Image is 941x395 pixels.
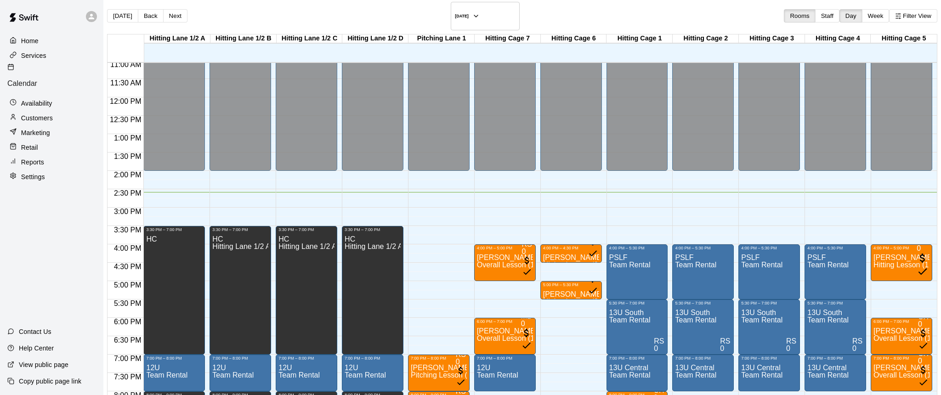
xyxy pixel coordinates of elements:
[675,301,731,305] div: 5:30 PM – 7:00 PM
[7,96,96,110] a: Availability
[672,244,734,299] div: 4:00 PM – 5:30 PM: PSLF
[21,158,44,167] p: Reports
[345,356,401,361] div: 7:00 PM – 8:00 PM
[654,344,658,352] span: 0
[108,97,143,105] span: 12:00 PM
[720,338,730,352] span: Ryan Schubert
[21,36,39,45] p: Home
[807,246,863,250] div: 4:00 PM – 5:30 PM
[112,152,144,160] span: 1:30 PM
[609,316,651,324] span: Team Rental
[805,299,866,355] div: 5:30 PM – 7:00 PM: 13U South
[738,299,800,355] div: 5:30 PM – 7:00 PM: 13U South
[477,246,533,250] div: 4:00 PM – 5:00 PM
[477,319,533,324] div: 6:00 PM – 7:00 PM
[474,355,536,391] div: 7:00 PM – 8:00 PM: 12U
[839,9,862,23] button: Day
[19,327,51,336] p: Contact Us
[19,344,54,353] p: Help Center
[277,34,343,43] div: Hitting Lane 1/2 C
[7,141,96,154] a: Retail
[720,344,724,352] span: 0
[675,371,716,379] span: Team Rental
[107,9,138,23] button: [DATE]
[21,172,45,181] p: Settings
[522,248,526,255] span: 0
[112,336,144,344] span: 6:30 PM
[807,261,849,269] span: Team Rental
[540,244,602,263] div: 4:00 PM – 4:30 PM: Miguel Zayas
[7,79,96,88] p: Calendar
[672,355,734,391] div: 7:00 PM – 8:00 PM: 13U Central
[456,350,466,358] span: RS
[21,99,52,108] p: Availability
[212,371,254,379] span: Team Rental
[451,2,520,30] button: [DATE]
[477,334,554,342] span: Overall Lesson (1 hour)
[19,377,81,386] p: Copy public page link
[917,237,929,252] span: Michael Gallagher
[654,338,664,345] div: Ryan Schubert
[807,371,849,379] span: Team Rental
[739,34,805,43] div: Hitting Cage 3
[210,355,271,391] div: 7:00 PM – 8:00 PM: 12U
[112,244,144,252] span: 4:00 PM
[873,319,930,324] div: 6:00 PM – 7:00 PM
[138,9,164,23] button: Back
[741,316,782,324] span: Team Rental
[521,320,525,327] span: 0
[607,244,668,299] div: 4:00 PM – 5:30 PM: PSLF
[163,9,187,23] button: Next
[522,259,532,278] span: All customers have paid
[7,170,96,184] div: Settings
[411,356,467,361] div: 7:00 PM – 8:00 PM
[741,301,797,305] div: 5:30 PM – 7:00 PM
[807,301,863,305] div: 5:30 PM – 7:00 PM
[918,313,929,328] span: Conner Hall
[871,34,937,43] div: Hitting Cage 5
[654,338,664,352] span: Ryan Schubert
[889,9,937,23] button: Filter View
[19,360,68,369] p: View public page
[521,332,532,352] span: All customers have paid
[345,371,386,379] span: Team Rental
[108,116,143,124] span: 12:30 PM
[112,171,144,179] span: 2:00 PM
[108,61,144,68] span: 11:00 AM
[456,358,460,366] span: 0
[7,111,96,125] div: Customers
[143,226,205,355] div: 3:30 PM – 7:00 PM: HC
[477,371,518,379] span: Team Rental
[7,126,96,140] a: Marketing
[112,318,144,326] span: 6:00 PM
[456,351,466,366] span: Ryan Schubert
[21,113,53,123] p: Customers
[720,338,730,345] div: Ryan Schubert
[146,356,202,361] div: 7:00 PM – 8:00 PM
[144,34,210,43] div: Hitting Lane 1/2 A
[720,337,730,345] span: RS
[918,333,929,352] span: All customers have paid
[475,34,541,43] div: Hitting Cage 7
[112,355,144,362] span: 7:00 PM
[278,227,334,232] div: 3:30 PM – 7:00 PM
[918,369,929,389] span: All customers have paid
[212,227,268,232] div: 3:30 PM – 7:00 PM
[918,357,922,365] span: 0
[672,299,734,355] div: 5:30 PM – 7:00 PM: 13U South
[112,263,144,271] span: 4:30 PM
[522,241,532,255] span: Ryan Schubert
[588,240,598,260] span: All customers have paid
[345,243,629,250] span: Hitting Lane 1/2 A, Hitting Lane 1/2 B, Hitting Lane 1/2 C, [GEOGRAPHIC_DATA] 1/2 D
[852,338,862,345] div: Ryan Schubert
[342,355,403,391] div: 7:00 PM – 8:00 PM: 12U
[852,344,856,352] span: 0
[852,337,862,345] span: RS
[654,337,664,345] span: RS
[7,34,96,48] a: Home
[112,299,144,307] span: 5:30 PM
[862,9,890,23] button: Week
[342,34,408,43] div: Hitting Lane 1/2 D
[541,34,607,43] div: Hitting Cage 6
